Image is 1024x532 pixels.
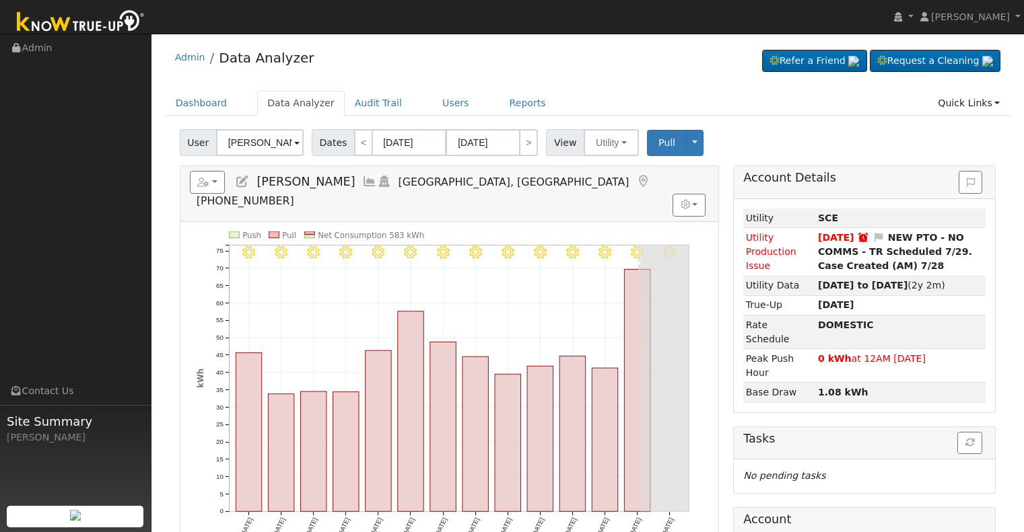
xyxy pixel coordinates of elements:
[216,403,224,410] text: 30
[931,11,1010,22] span: [PERSON_NAME]
[559,356,585,511] rect: onclick=""
[275,245,287,258] i: 8/05 - Clear
[873,233,885,242] i: Edit Issue
[502,245,514,258] i: 8/12 - Clear
[818,213,838,223] strong: ID: QKOVRIHTH, authorized: 07/27/24
[236,352,261,511] rect: onclick=""
[282,231,296,240] text: Pull
[743,276,815,295] td: Utility Data
[7,430,144,445] div: [PERSON_NAME]
[815,349,986,383] td: at 12AM [DATE]
[647,130,687,156] button: Pull
[339,245,352,258] i: 8/07 - Clear
[432,91,479,116] a: Users
[197,194,294,207] span: [PHONE_NUMBER]
[216,129,304,156] input: Select a User
[631,245,644,258] i: 8/16 - Clear
[858,232,870,243] a: Snooze expired 08/04/2025
[268,394,294,512] rect: onclick=""
[399,176,629,188] span: [GEOGRAPHIC_DATA], [GEOGRAPHIC_DATA]
[219,490,223,498] text: 5
[216,386,224,393] text: 35
[743,432,986,446] h5: Tasks
[743,208,815,228] td: Utility
[818,319,874,330] strong: 63
[257,175,355,188] span: [PERSON_NAME]
[257,91,345,116] a: Data Analyzer
[957,432,982,455] button: Refresh
[180,129,217,156] span: User
[566,245,579,258] i: 8/14 - Clear
[216,438,224,445] text: 20
[743,295,815,315] td: True-Up
[345,91,412,116] a: Audit Trail
[599,245,611,258] i: 8/15 - Clear
[219,507,224,515] text: 0
[10,7,151,38] img: Know True-Up
[818,280,945,291] span: (2y 2m)
[235,175,250,188] a: Edit User (19790)
[527,366,553,511] rect: onclick=""
[242,231,261,240] text: Push
[848,56,859,67] img: retrieve
[982,56,993,67] img: retrieve
[398,311,423,512] rect: onclick=""
[818,299,854,310] strong: [DATE]
[430,342,456,511] rect: onclick=""
[372,245,384,258] i: 8/08 - Clear
[362,175,377,188] a: Multi-Series Graph
[928,91,1010,116] a: Quick Links
[436,245,449,258] i: 8/10 - Clear
[216,282,224,289] text: 65
[312,129,355,156] span: Dates
[216,369,224,376] text: 40
[534,245,547,258] i: 8/13 - Clear
[469,245,481,258] i: 8/11 - Clear
[743,349,815,383] td: Peak Push Hour
[166,91,238,116] a: Dashboard
[7,412,144,430] span: Site Summary
[746,232,796,271] span: Utility Production Issue
[216,299,224,307] text: 60
[216,247,224,254] text: 75
[354,129,373,156] a: <
[175,52,205,63] a: Admin
[500,91,556,116] a: Reports
[592,368,617,511] rect: onclick=""
[404,245,417,258] i: 8/09 - Clear
[365,350,390,511] rect: onclick=""
[300,391,326,511] rect: onclick=""
[216,455,224,463] text: 15
[762,50,867,73] a: Refer a Friend
[307,245,320,258] i: 8/06 - Clear
[636,175,650,188] a: Map
[743,315,815,348] td: Rate Schedule
[377,175,392,188] a: Login As (last 07/27/2024 2:01:43 PM)
[318,231,424,240] text: Net Consumption 583 kWh
[495,374,520,511] rect: onclick=""
[818,387,868,397] strong: 1.08 kWh
[818,232,972,271] strong: NEW PTO - NO COMMS - TR Scheduled 7/29. Case Created (AM) 7/28
[584,129,639,156] button: Utility
[216,420,224,428] text: 25
[333,392,358,512] rect: onclick=""
[216,334,224,341] text: 50
[658,137,675,148] span: Pull
[959,171,982,194] button: Issue History
[216,316,224,324] text: 55
[870,50,1000,73] a: Request a Cleaning
[743,470,825,481] i: No pending tasks
[743,512,986,527] h5: Account
[216,351,224,358] text: 45
[70,510,81,521] img: retrieve
[818,280,908,291] strong: [DATE] to [DATE]
[743,171,986,185] h5: Account Details
[242,245,255,258] i: 8/04 - Clear
[546,129,584,156] span: View
[624,269,650,511] rect: onclick=""
[195,369,205,388] text: kWh
[216,473,224,480] text: 10
[818,232,854,243] span: [DATE]
[818,353,852,364] strong: 0 kWh
[519,129,538,156] a: >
